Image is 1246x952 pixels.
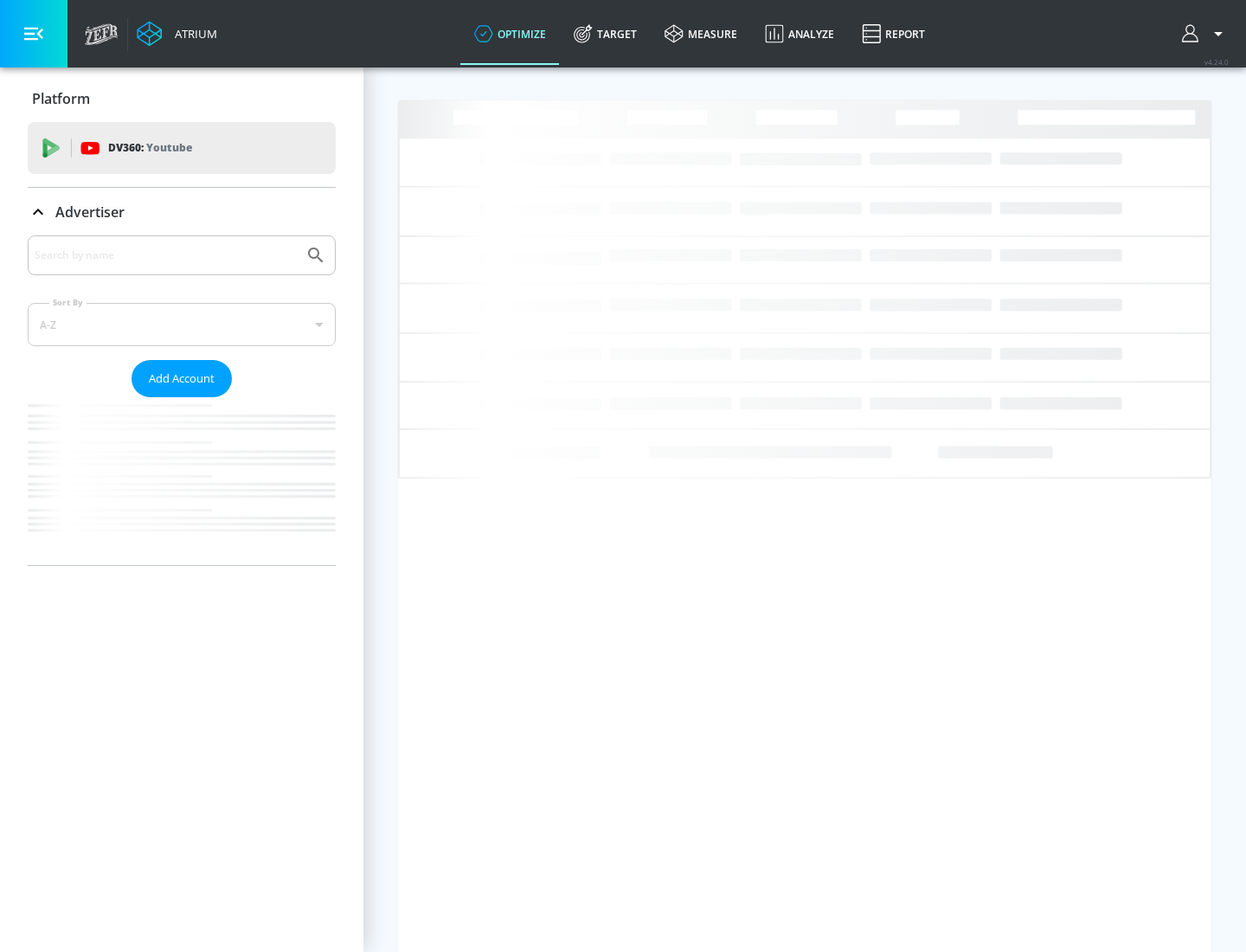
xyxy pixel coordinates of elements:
a: optimize [460,3,560,65]
p: Platform [32,89,90,108]
a: Atrium [137,21,217,47]
div: Advertiser [28,188,336,236]
span: v 4.24.0 [1204,57,1229,67]
a: Target [560,3,651,65]
button: Add Account [132,360,232,397]
span: Add Account [149,369,215,389]
input: Search by name [35,244,297,267]
p: DV360: [108,138,192,158]
nav: list of Advertiser [28,397,336,565]
p: Youtube [146,138,192,157]
a: Report [848,3,939,65]
div: DV360: Youtube [28,122,336,174]
a: Analyze [751,3,848,65]
p: Advertiser [55,203,125,222]
label: Sort By [49,297,87,308]
div: Atrium [168,26,217,42]
div: A-Z [28,303,336,346]
div: Advertiser [28,235,336,565]
a: measure [651,3,751,65]
div: Platform [28,74,336,123]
